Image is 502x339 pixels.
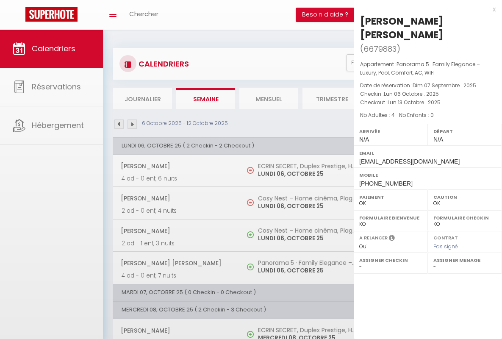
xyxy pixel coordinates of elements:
label: Contrat [433,234,458,240]
p: Appartement : [360,60,496,77]
span: N/A [359,136,369,143]
span: Nb Enfants : 0 [399,111,434,119]
span: Pas signé [433,243,458,250]
span: N/A [433,136,443,143]
p: Checkout : [360,98,496,107]
label: Assigner Checkin [359,256,422,264]
div: [PERSON_NAME] [PERSON_NAME] [360,14,496,42]
label: Assigner Menage [433,256,496,264]
span: [PHONE_NUMBER] [359,180,413,187]
span: Panorama 5 · Family Elegance – Luxury, Pool, Comfort, AC, WIFI [360,61,480,76]
span: ( ) [360,43,400,55]
label: Arrivée [359,127,422,136]
label: A relancer [359,234,388,242]
label: Caution [433,193,496,201]
label: Mobile [359,171,496,179]
i: Sélectionner OUI si vous souhaiter envoyer les séquences de messages post-checkout [389,234,395,244]
p: Checkin : [360,90,496,98]
span: Nb Adultes : 4 - [360,111,434,119]
label: Départ [433,127,496,136]
span: Lun 06 Octobre . 2025 [384,90,439,97]
label: Formulaire Bienvenue [359,214,422,222]
div: x [354,4,496,14]
label: Email [359,149,496,157]
p: Date de réservation : [360,81,496,90]
span: Lun 13 Octobre . 2025 [388,99,441,106]
label: Formulaire Checkin [433,214,496,222]
span: [EMAIL_ADDRESS][DOMAIN_NAME] [359,158,460,165]
label: Paiement [359,193,422,201]
span: 6679883 [363,44,397,54]
span: Dim 07 Septembre . 2025 [413,82,476,89]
